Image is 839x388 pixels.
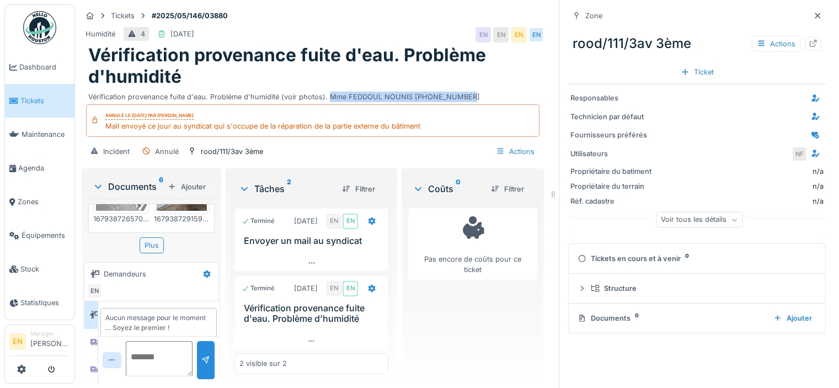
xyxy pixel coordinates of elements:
div: Vérification provenance fuite d'eau. Problème d'humidité (voir photos). Mme FEDDOUL NOUNIS [PHONE... [88,87,537,102]
li: [PERSON_NAME] [30,329,70,353]
div: Propriétaire du terrain [570,181,653,192]
a: Stock [5,252,74,286]
div: Actions [491,143,539,160]
sup: 6 [159,180,163,193]
strong: #2025/05/146/03880 [147,10,232,21]
div: Ajouter [163,179,210,194]
summary: Structure [573,278,821,299]
div: Tickets [111,10,135,21]
div: Humidité [85,29,115,39]
sup: 2 [287,182,291,195]
span: Tickets [20,95,70,106]
div: EN [343,281,358,296]
div: EN [326,281,341,296]
div: Responsables [570,93,653,103]
div: EN [343,214,358,229]
div: 16793872915906165591845170057355.jpg [154,214,210,224]
div: Utilisateurs [570,148,653,159]
div: Tickets en cours et à venir [578,253,812,264]
div: EN [326,214,341,229]
div: Terminé [242,216,275,226]
div: Structure [591,283,812,294]
div: Ticket [676,65,718,79]
div: Incident [103,146,130,157]
sup: 0 [456,182,461,195]
div: 16793872657075871379499928742983.jpg [93,214,149,224]
h3: Vérification provenance fuite d'eau. Problème d'humidité [244,303,383,324]
div: Mail envoyé ce jour au syndicat qui s'occupe de la réparation de la partie externe du bâtiment [105,121,420,131]
h1: Vérification provenance fuite d'eau. Problème d'humidité [88,45,537,87]
div: Actions [752,36,800,52]
a: Équipements [5,219,74,252]
div: 4 [141,29,145,39]
div: Coûts [413,182,482,195]
span: Maintenance [22,129,70,140]
div: NF [792,146,807,162]
div: Technicien par défaut [570,111,653,122]
div: Ajouter [769,311,816,326]
div: Fournisseurs préférés [570,130,653,140]
div: [DATE] [170,29,194,39]
div: Zone [585,10,602,21]
div: Demandeurs [104,269,146,279]
div: EN [87,283,102,299]
div: Annulé le [DATE] par [PERSON_NAME] [105,112,194,120]
span: Agenda [18,163,70,173]
div: 2 visible sur 2 [239,358,287,369]
div: n/a [813,166,824,177]
div: Plus [140,237,164,253]
div: rood/111/3av 3ème [568,29,826,58]
div: rood/111/3av 3ème [201,146,263,157]
summary: Documents0Ajouter [573,308,821,328]
span: Zones [18,196,70,207]
div: [DATE] [294,216,318,226]
span: Dashboard [19,62,70,72]
div: Voir tous les détails [656,212,742,228]
img: Badge_color-CXgf-gQk.svg [23,11,56,44]
a: Maintenance [5,118,74,151]
div: Propriétaire du batiment [570,166,653,177]
a: Agenda [5,151,74,185]
a: Statistiques [5,286,74,320]
div: Documents [578,313,765,323]
div: Aucun message pour le moment … Soyez le premier ! [105,313,212,333]
span: Stock [20,264,70,274]
div: EN [493,27,509,42]
div: [DATE] [294,283,318,294]
div: Annulé [155,146,179,157]
h3: Envoyer un mail au syndicat [244,236,383,246]
a: EN Manager[PERSON_NAME] [9,329,70,356]
div: Filtrer [487,182,528,196]
div: Documents [93,180,163,193]
summary: Tickets en cours et à venir0 [573,248,821,269]
div: EN [475,27,491,42]
div: Manager [30,329,70,338]
a: Zones [5,185,74,219]
span: Statistiques [20,297,70,308]
div: EN [511,27,526,42]
div: Filtrer [338,182,380,196]
a: Tickets [5,84,74,118]
div: Tâches [239,182,333,195]
div: Terminé [242,284,275,293]
a: Dashboard [5,50,74,84]
div: n/a [658,196,824,206]
div: n/a [658,181,824,192]
li: EN [9,333,26,350]
span: Équipements [22,230,70,241]
div: Réf. cadastre [570,196,653,206]
div: EN [528,27,544,42]
div: Pas encore de coûts pour ce ticket [415,213,530,275]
